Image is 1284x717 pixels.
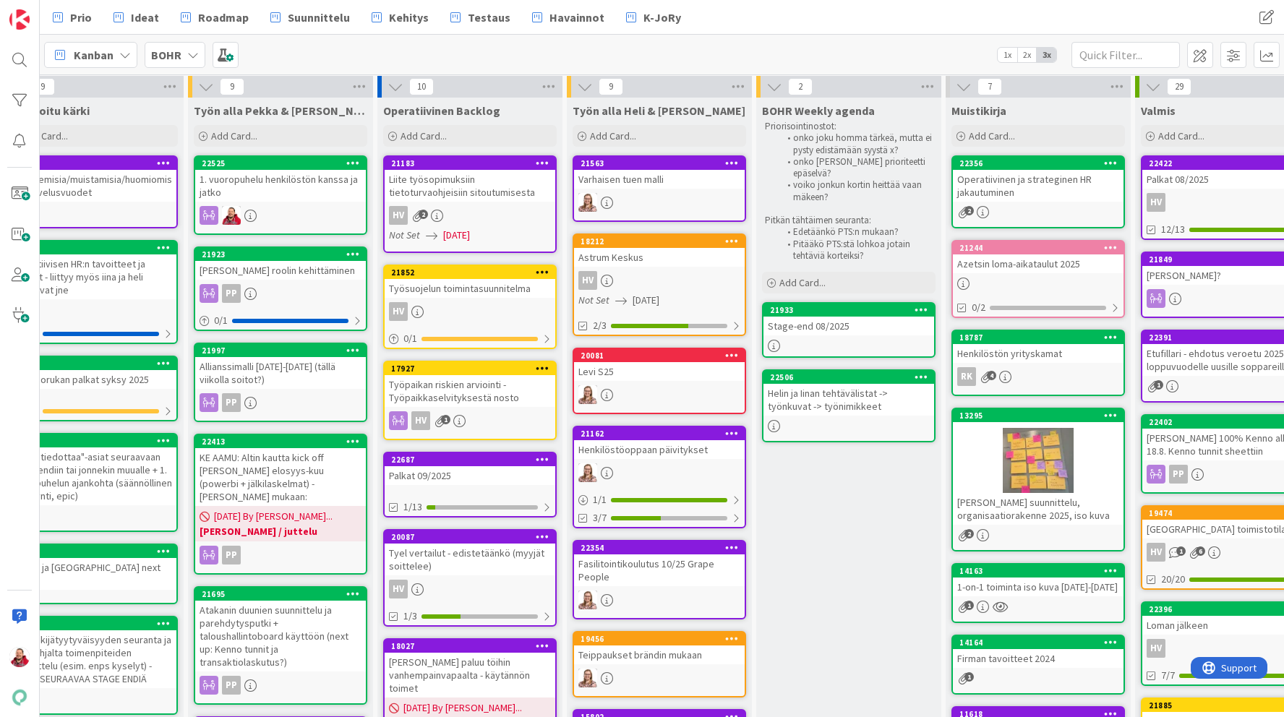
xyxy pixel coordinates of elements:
div: 19456 [581,634,745,644]
div: HV [574,271,745,290]
div: Tyel vertailut - edistetäänkö (myyjät soittelee) [385,544,555,575]
div: 18027[PERSON_NAME] paluu töihin vanhempainvapaalta - käytännön toimet [385,640,555,697]
img: avatar [9,687,30,708]
span: 9 [220,78,244,95]
div: 21563 [574,157,745,170]
span: 3x [1037,48,1056,62]
img: IH [578,463,597,482]
span: Add Card... [401,129,447,142]
a: Kehitys [363,4,437,30]
div: 19169 [6,157,176,170]
a: 21923[PERSON_NAME] roolin kehittäminenPP0/1 [194,246,367,331]
div: 17927 [391,364,555,374]
div: 21162Henkilöstöoppaan päivitykset [574,427,745,459]
div: 22425 [12,546,176,557]
div: 22413KE AAMU: Altin kautta kick off [PERSON_NAME] elosyys-kuu (powerbi + jälkilaskelmat) - [PERSO... [195,435,366,506]
img: Visit kanbanzone.com [9,9,30,30]
img: IH [578,591,597,609]
a: 21933Stage-end 08/2025 [762,302,936,358]
div: HV [389,302,408,321]
div: 18027 [385,640,555,653]
div: 1. vuoropuhelu henkilöstön kanssa ja jatko [195,170,366,202]
div: 22356 [953,157,1123,170]
a: 22417"Johto tiedottaa"-asiat seuraavaan stage endiin tai jonnekin muualle + 1. vuoropuhelun ajank... [4,433,178,532]
span: 1 [1176,546,1186,556]
input: Quick Filter... [1071,42,1180,68]
a: Prio [44,4,100,30]
div: 17927 [385,362,555,375]
div: 22687 [391,455,555,465]
div: [PERSON_NAME] suunnittelu, organisaatiorakenne 2025, iso kuva [953,493,1123,525]
a: Roadmap [172,4,257,30]
span: 2x [1017,48,1037,62]
div: 14164 [953,636,1123,649]
span: 4 [987,371,996,380]
span: 2 [419,210,428,219]
div: Määtät ja [GEOGRAPHIC_DATA] next step [6,558,176,590]
div: PP [222,676,241,695]
a: Testaus [442,4,519,30]
div: 22525 [202,158,366,168]
div: 22506Helin ja Iinan tehtävälistat -> työnkuvat -> työnimikkeet [763,371,934,416]
div: 21997 [202,345,366,356]
img: JS [222,206,241,225]
div: PP [222,393,241,412]
div: 21695Atakanin duunien suunnittelu ja parehdytysputki + taloushallintoboard käyttöön (next up: Ken... [195,588,366,671]
div: 21695 [202,589,366,599]
span: [DATE] By [PERSON_NAME]... [403,700,522,716]
div: Firman tavoitteet 2024 [953,649,1123,668]
a: 22356Operatiivinen ja strateginen HR jakautuminen [951,155,1125,228]
div: 22356Operatiivinen ja strateginen HR jakautuminen [953,157,1123,202]
div: 22418Työntekijätyytyväisyyden seuranta ja sen pohjalta toimenpiteiden suunnittelu (esim. enps kys... [6,617,176,688]
span: 2 [788,78,813,95]
div: PP [222,284,241,303]
a: 18212Astrum KeskusHVNot Set[DATE]2/3 [573,233,746,336]
div: 21183Liite työsopimuksiin tietoturvaohjeisiin sitoutumisesta [385,157,555,202]
span: 1 [441,415,450,424]
div: 22356 [959,158,1123,168]
div: 14164 [959,637,1123,648]
div: 22506 [763,371,934,384]
span: Kanban [74,46,114,64]
div: 22417 [6,434,176,447]
span: 0 / 1 [214,313,228,328]
div: 21933 [763,304,934,317]
div: 13295[PERSON_NAME] suunnittelu, organisaatiorakenne 2025, iso kuva [953,409,1123,525]
img: JS [9,647,30,667]
div: 22393 [12,358,176,369]
div: 22687 [385,453,555,466]
span: Roadmap [198,9,249,26]
div: Palkat 09/2025 [385,466,555,485]
div: IH [574,385,745,404]
div: 20081Levi S25 [574,349,745,381]
div: 21852Työsuojelun toimintasuunnitelma [385,266,555,298]
a: 21183Liite työsopimuksiin tietoturvaohjeisiin sitoutumisestaHVNot Set[DATE] [383,155,557,253]
div: Atakanin duunien suunnittelu ja parehdytysputki + taloushallintoboard käyttöön (next up: Kenno tu... [195,601,366,671]
span: 3/7 [593,510,607,525]
a: 22687Palkat 09/20251/13 [383,452,557,518]
div: 22525 [195,157,366,170]
a: 17927Työpaikan riskien arviointi - Työpaikkaselvityksestä nostoHV [383,361,557,440]
div: JS [195,206,366,225]
div: Operatiivinen ja strateginen HR jakautuminen [953,170,1123,202]
div: PP [195,676,366,695]
div: Stage-end 08/2025 [763,317,934,335]
div: 21933Stage-end 08/2025 [763,304,934,335]
div: HV [578,271,597,290]
div: "Johto tiedottaa"-asiat seuraavaan stage endiin tai jonnekin muualle + 1. vuoropuhelun ajankohta ... [6,447,176,505]
span: 1 [964,601,974,610]
i: Not Set [578,293,609,306]
a: 19456Teippaukset brändin mukaanIH [573,631,746,697]
a: 141631-on-1 toiminta iso kuva [DATE]-[DATE] [951,563,1125,623]
a: 21997Allianssimalli [DATE]-[DATE] (tällä viikolla soitot?)PP [194,343,367,422]
div: 22419Operatiivisen HR:n tavoitteet ja vastuut - liittyy myös iina ja heli työnkuvat jne [6,241,176,299]
span: 20/20 [1161,572,1185,587]
div: 18787 [953,331,1123,344]
a: Suunnittelu [262,4,359,30]
div: PP [195,393,366,412]
div: 0/1 [195,312,366,330]
div: 22354 [574,541,745,554]
span: Kehitys [389,9,429,26]
div: 1-on-1 toiminta iso kuva [DATE]-[DATE] [953,578,1123,596]
div: IH [574,669,745,687]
